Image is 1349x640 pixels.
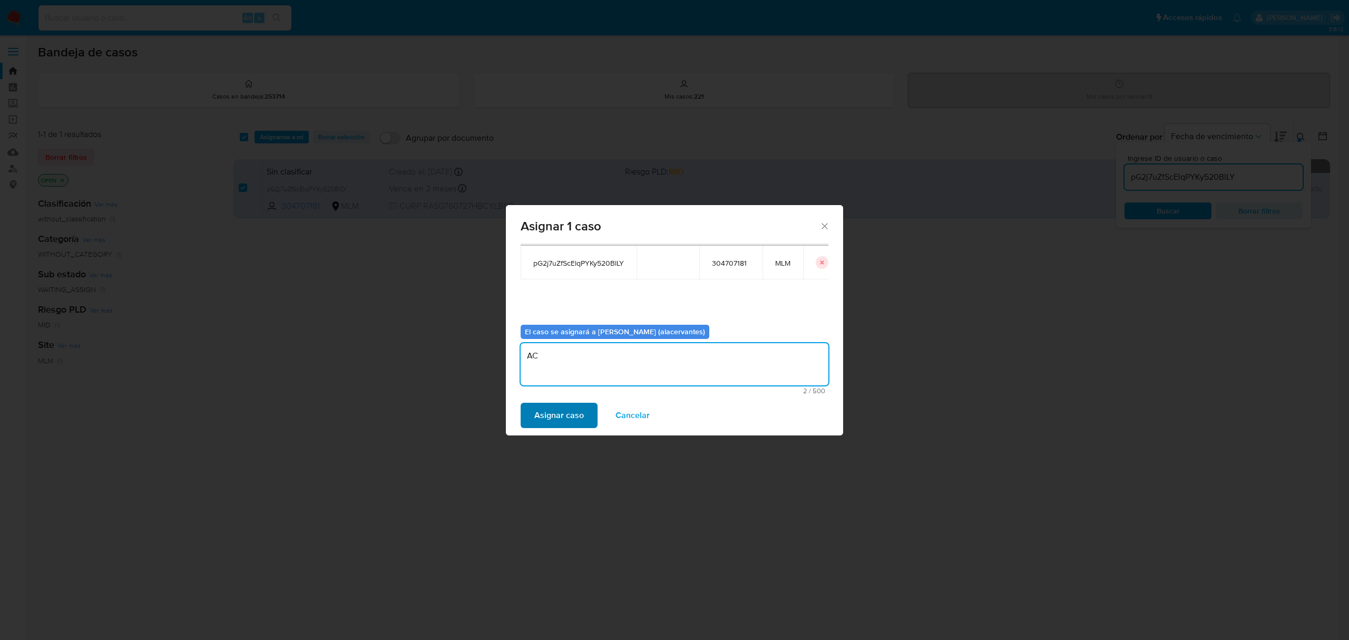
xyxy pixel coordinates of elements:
span: pG2j7uZfScElqPYKy520BlLY [533,258,624,268]
div: assign-modal [506,205,843,435]
button: Cerrar ventana [819,221,829,230]
span: MLM [775,258,790,268]
b: El caso se asignará a [PERSON_NAME] (alacervantes) [525,326,705,337]
button: icon-button [816,256,828,269]
button: Asignar caso [521,403,598,428]
span: Cancelar [615,404,650,427]
span: Asignar 1 caso [521,220,819,232]
textarea: AC [521,343,828,385]
span: 304707181 [712,258,750,268]
button: Cancelar [602,403,663,428]
span: Máximo 500 caracteres [524,387,825,394]
span: Asignar caso [534,404,584,427]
